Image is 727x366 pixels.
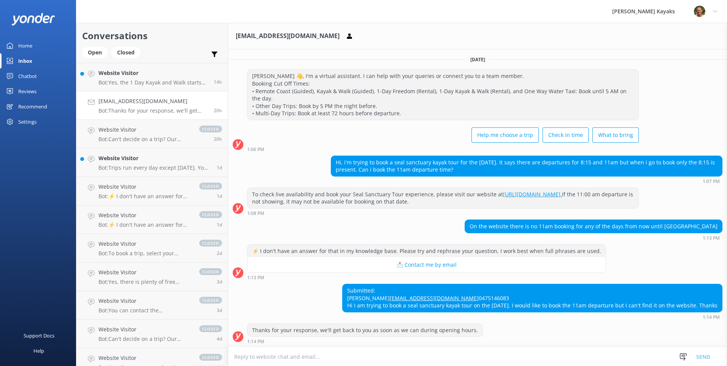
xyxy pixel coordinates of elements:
[199,297,222,304] span: closed
[331,156,722,176] div: Hi, i'm trying to book a seal sanctuary kayak tour for the [DATE]. It says there are departures f...
[592,127,639,143] button: What to bring
[217,307,222,313] span: Sep 29 2025 02:13pm (UTC +13:00) Pacific/Auckland
[98,250,192,257] p: Bot: To book a trip, select your desired tour from the options available on our website. Each tri...
[199,211,222,218] span: closed
[247,275,606,280] div: Oct 02 2025 01:13pm (UTC +13:00) Pacific/Auckland
[248,188,638,208] div: To check live availability and book your Seal Sanctuary Tour experience, please visit our website...
[465,235,722,240] div: Oct 02 2025 01:13pm (UTC +13:00) Pacific/Auckland
[98,164,211,171] p: Bot: Trips run every day except [DATE]. You can check live availability and specific dates for ea...
[247,339,264,344] strong: 1:14 PM
[24,328,54,343] div: Support Docs
[82,29,222,43] h2: Conversations
[217,221,222,228] span: Oct 01 2025 03:25pm (UTC +13:00) Pacific/Auckland
[98,221,192,228] p: Bot: ⚡ I don't have an answer for that in my knowledge base. Please try and rephrase your questio...
[199,325,222,332] span: closed
[703,179,720,184] strong: 1:07 PM
[217,250,222,256] span: Oct 01 2025 07:05am (UTC +13:00) Pacific/Auckland
[76,320,228,348] a: Website VisitorBot:Can't decide on a trip? Our interactive quiz can help recommend a great trip t...
[543,127,589,143] button: Check in time
[214,79,222,85] span: Oct 02 2025 07:19pm (UTC +13:00) Pacific/Auckland
[98,240,192,248] h4: Website Visitor
[98,307,192,314] p: Bot: You can contact the [PERSON_NAME] Kayaks team by calling [PHONE_NUMBER] or emailing [EMAIL_A...
[76,63,228,91] a: Website VisitorBot:Yes, the 1 Day Kayak and Walk starts and finishes at [GEOGRAPHIC_DATA].14h
[694,6,705,17] img: 49-1662257987.jpg
[98,97,208,105] h4: [EMAIL_ADDRESS][DOMAIN_NAME]
[111,48,144,56] a: Closed
[217,193,222,199] span: Oct 01 2025 03:50pm (UTC +13:00) Pacific/Auckland
[236,31,340,41] h3: [EMAIL_ADDRESS][DOMAIN_NAME]
[199,268,222,275] span: closed
[98,126,192,134] h4: Website Visitor
[18,68,37,84] div: Chatbot
[465,220,722,233] div: On the website there is no 11am booking for any of the days from now until [GEOGRAPHIC_DATA]
[98,183,192,191] h4: Website Visitor
[18,114,37,129] div: Settings
[76,263,228,291] a: Website VisitorBot:Yes, there is plenty of free parking available at our base, including space fo...
[76,205,228,234] a: Website VisitorBot:⚡ I don't have an answer for that in my knowledge base. Please try and rephras...
[703,236,720,240] strong: 1:13 PM
[82,48,111,56] a: Open
[98,268,192,277] h4: Website Visitor
[18,84,37,99] div: Reviews
[98,336,192,342] p: Bot: Can't decide on a trip? Our interactive quiz can help recommend a great trip to take! Just c...
[76,291,228,320] a: Website VisitorBot:You can contact the [PERSON_NAME] Kayaks team by calling [PHONE_NUMBER] or ema...
[248,324,483,337] div: Thanks for your response, we'll get back to you as soon as we can during opening hours.
[98,325,192,334] h4: Website Visitor
[98,278,192,285] p: Bot: Yes, there is plenty of free parking available at our base, including space for campervans. ...
[76,148,228,177] a: Website VisitorBot:Trips run every day except [DATE]. You can check live availability and specifi...
[703,315,720,320] strong: 1:14 PM
[390,294,479,302] a: [EMAIL_ADDRESS][DOMAIN_NAME]
[98,79,208,86] p: Bot: Yes, the 1 Day Kayak and Walk starts and finishes at [GEOGRAPHIC_DATA].
[11,13,55,25] img: yonder-white-logo.png
[247,275,264,280] strong: 1:13 PM
[98,69,208,77] h4: Website Visitor
[98,354,192,362] h4: Website Visitor
[33,343,44,358] div: Help
[248,245,606,258] div: ⚡ I don't have an answer for that in my knowledge base. Please try and rephrase your question, I ...
[217,336,222,342] span: Sep 28 2025 08:33pm (UTC +13:00) Pacific/Auckland
[503,191,562,198] a: [URL][DOMAIN_NAME].
[98,136,192,143] p: Bot: Can't decide on a trip? Our interactive quiz can help recommend a great trip to take! Just c...
[217,278,222,285] span: Sep 29 2025 10:48pm (UTC +13:00) Pacific/Auckland
[98,211,192,220] h4: Website Visitor
[98,297,192,305] h4: Website Visitor
[247,211,264,216] strong: 1:08 PM
[471,127,539,143] button: Help me choose a trip
[199,354,222,361] span: closed
[247,210,639,216] div: Oct 02 2025 01:08pm (UTC +13:00) Pacific/Auckland
[214,107,222,114] span: Oct 02 2025 01:14pm (UTC +13:00) Pacific/Auckland
[248,257,606,272] button: 📩 Contact me by email
[18,38,32,53] div: Home
[76,177,228,205] a: Website VisitorBot:⚡ I don't have an answer for that in my knowledge base. Please try and rephras...
[18,53,32,68] div: Inbox
[199,183,222,189] span: closed
[342,314,722,320] div: Oct 02 2025 01:14pm (UTC +13:00) Pacific/Auckland
[76,120,228,148] a: Website VisitorBot:Can't decide on a trip? Our interactive quiz can help recommend a great trip t...
[199,240,222,247] span: closed
[82,47,108,58] div: Open
[76,234,228,263] a: Website VisitorBot:To book a trip, select your desired tour from the options available on our web...
[247,147,264,152] strong: 1:06 PM
[217,164,222,171] span: Oct 02 2025 08:06am (UTC +13:00) Pacific/Auckland
[247,146,639,152] div: Oct 02 2025 01:06pm (UTC +13:00) Pacific/Auckland
[98,154,211,162] h4: Website Visitor
[18,99,47,114] div: Recommend
[76,91,228,120] a: [EMAIL_ADDRESS][DOMAIN_NAME]Bot:Thanks for your response, we'll get back to you as soon as we can...
[343,284,722,312] div: Submitted: [PERSON_NAME] 0475146083 Hi I am trying to book a seal sanctuary kayak tour on the [DA...
[98,193,192,200] p: Bot: ⚡ I don't have an answer for that in my knowledge base. Please try and rephrase your questio...
[247,339,483,344] div: Oct 02 2025 01:14pm (UTC +13:00) Pacific/Auckland
[111,47,140,58] div: Closed
[466,56,490,63] span: [DATE]
[214,136,222,142] span: Oct 02 2025 01:12pm (UTC +13:00) Pacific/Auckland
[248,70,638,120] div: [PERSON_NAME] 👋, I'm a virtual assistant. I can help with your queries or connect you to a team m...
[98,107,208,114] p: Bot: Thanks for your response, we'll get back to you as soon as we can during opening hours.
[199,126,222,132] span: closed
[331,178,722,184] div: Oct 02 2025 01:07pm (UTC +13:00) Pacific/Auckland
